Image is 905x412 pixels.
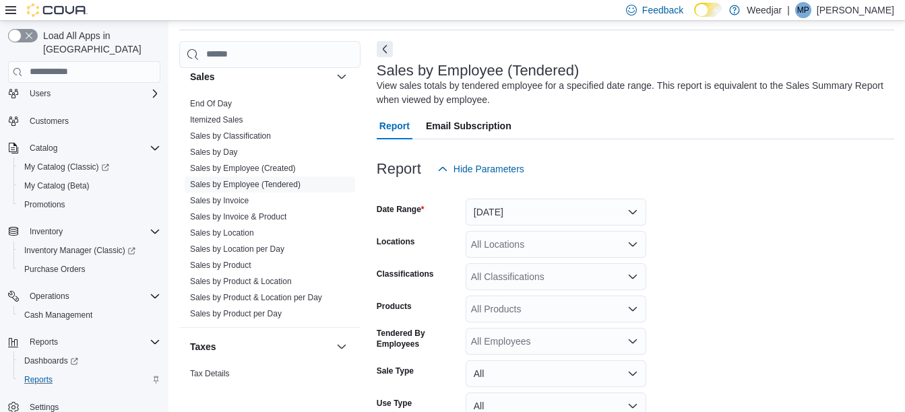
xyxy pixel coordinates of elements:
[747,2,782,18] p: Weedjar
[19,353,84,369] a: Dashboards
[19,307,160,323] span: Cash Management
[19,261,160,277] span: Purchase Orders
[38,29,160,56] span: Load All Apps in [GEOGRAPHIC_DATA]
[179,96,361,327] div: Sales
[19,159,160,175] span: My Catalog (Classic)
[190,98,232,109] span: End Of Day
[24,288,160,304] span: Operations
[27,3,88,17] img: Cova
[377,398,412,409] label: Use Type
[466,360,646,387] button: All
[694,3,722,17] input: Dark Mode
[190,99,232,108] a: End Of Day
[190,180,301,189] a: Sales by Employee (Tendered)
[377,236,415,247] label: Locations
[334,339,350,355] button: Taxes
[24,288,75,304] button: Operations
[377,269,434,279] label: Classifications
[377,41,393,57] button: Next
[24,180,90,191] span: My Catalog (Beta)
[3,111,166,131] button: Customers
[190,261,251,270] a: Sales by Product
[190,163,296,174] span: Sales by Employee (Created)
[627,271,638,282] button: Open list of options
[377,366,414,376] label: Sale Type
[13,306,166,324] button: Cash Management
[190,276,292,287] span: Sales by Product & Location
[426,112,511,139] span: Email Subscription
[190,195,249,206] span: Sales by Invoice
[190,70,331,83] button: Sales
[190,196,249,205] a: Sales by Invoice
[190,309,282,318] a: Sales by Product per Day
[190,212,286,221] a: Sales by Invoice & Product
[190,147,238,157] a: Sales by Day
[30,88,51,99] span: Users
[190,228,254,238] a: Sales by Location
[179,366,361,403] div: Taxes
[454,162,524,176] span: Hide Parameters
[24,162,109,172] span: My Catalog (Classic)
[817,2,894,18] p: [PERSON_NAME]
[3,84,166,103] button: Users
[19,372,160,388] span: Reports
[377,79,887,107] div: View sales totals by tendered employee for a specified date range. This report is equivalent to t...
[795,2,811,18] div: Matt Proulx
[13,260,166,279] button: Purchase Orders
[30,337,58,347] span: Reports
[30,291,69,302] span: Operations
[377,161,421,177] h3: Report
[627,239,638,250] button: Open list of options
[24,264,86,275] span: Purchase Orders
[379,112,410,139] span: Report
[432,156,530,182] button: Hide Parameters
[190,164,296,173] a: Sales by Employee (Created)
[190,147,238,158] span: Sales by Day
[13,370,166,389] button: Reports
[24,355,78,366] span: Dashboards
[24,374,53,385] span: Reports
[627,336,638,347] button: Open list of options
[642,3,683,17] span: Feedback
[3,333,166,351] button: Reports
[787,2,790,18] p: |
[3,287,166,306] button: Operations
[24,140,160,156] span: Catalog
[13,241,166,260] a: Inventory Manager (Classic)
[19,178,160,194] span: My Catalog (Beta)
[190,293,322,302] a: Sales by Product & Location per Day
[30,143,57,153] span: Catalog
[190,340,331,353] button: Taxes
[19,197,71,213] a: Promotions
[24,224,68,240] button: Inventory
[377,301,412,312] label: Products
[190,179,301,190] span: Sales by Employee (Tendered)
[190,292,322,303] span: Sales by Product & Location per Day
[13,195,166,214] button: Promotions
[19,242,160,259] span: Inventory Manager (Classic)
[190,369,230,378] a: Tax Details
[19,242,141,259] a: Inventory Manager (Classic)
[19,261,91,277] a: Purchase Orders
[24,113,74,129] a: Customers
[13,158,166,176] a: My Catalog (Classic)
[24,112,160,129] span: Customers
[3,222,166,241] button: Inventory
[190,115,243,125] a: Itemized Sales
[19,307,98,323] a: Cash Management
[377,328,460,349] label: Tendered By Employees
[24,245,135,256] span: Inventory Manager (Classic)
[24,334,63,350] button: Reports
[24,140,63,156] button: Catalog
[190,244,284,254] a: Sales by Location per Day
[24,199,65,210] span: Promotions
[190,340,216,353] h3: Taxes
[694,17,695,18] span: Dark Mode
[19,178,95,194] a: My Catalog (Beta)
[19,159,115,175] a: My Catalog (Classic)
[190,244,284,254] span: Sales by Location per Day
